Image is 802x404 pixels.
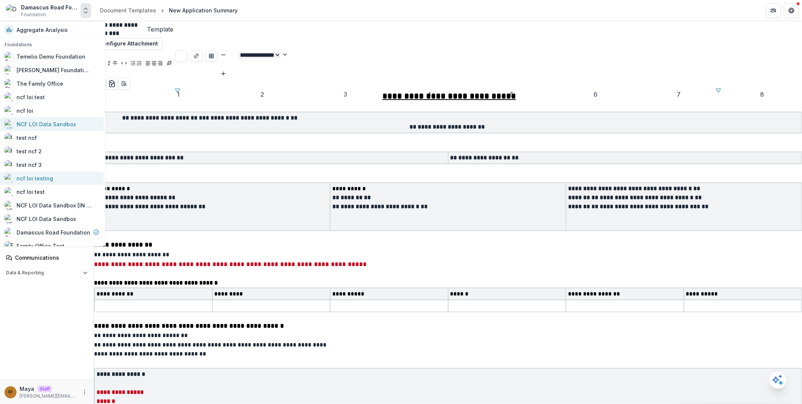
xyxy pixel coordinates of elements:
button: Insert Signature [166,59,172,68]
button: Bullet List [130,59,136,68]
button: Choose font color [175,50,187,62]
nav: breadcrumb [97,5,241,16]
button: Align Center [151,59,157,68]
div: Maya [9,390,13,395]
button: Insert Table [205,50,217,62]
div: Damascus Road Foundation [21,3,77,11]
span: Data & Reporting [6,270,80,275]
p: [PERSON_NAME][EMAIL_ADDRESS][DOMAIN_NAME] [20,393,77,399]
span: Template [147,26,173,33]
button: Italicize [106,59,112,68]
img: Damascus Road Foundation [6,5,18,17]
button: Align Left [145,59,151,68]
button: Open Editor Sidebar [118,78,130,90]
div: New Application Summary [169,6,238,14]
a: Document Templates [97,5,159,16]
button: Get Help [784,3,799,18]
button: Create link [190,50,202,62]
button: Code [121,59,127,68]
p: Maya [20,385,34,393]
button: More [80,388,89,397]
button: Strike [112,59,118,68]
button: Open entity switcher [80,3,91,18]
button: Align Right [157,59,163,68]
a: Communications [3,251,91,264]
button: Open Data & Reporting [3,267,91,279]
div: Communications [15,254,85,262]
button: Ordered List [136,59,142,68]
span: Foundation [21,11,46,18]
div: Document Templates [100,6,156,14]
button: Open AI Assistant [769,371,787,389]
button: Partners [766,3,781,18]
button: download-word [106,78,118,90]
button: Smaller [220,50,226,59]
button: Configure Attachment [94,38,163,50]
div: Insert Table [205,50,217,78]
button: Bigger [220,69,226,78]
p: Staff [37,386,52,392]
